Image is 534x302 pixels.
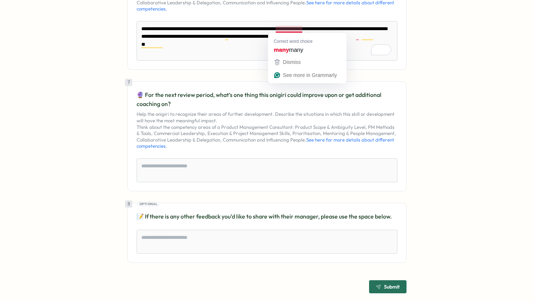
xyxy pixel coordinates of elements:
span: Optional [139,201,158,207]
p: 📝 If there is any other feedback you’d like to share with their manager, please use the space below. [137,212,397,221]
div: 7 [125,79,132,86]
p: Help the onigiri to recognize their areas of further development. Describe the situations in whic... [137,111,397,150]
span: Submit [384,284,400,289]
div: 8 [125,200,132,208]
a: See here for more details about different competencies. [137,137,394,149]
button: Submit [369,280,406,293]
p: 🔮 For the next review period, what’s one thing this onigiri could improve upon or get additional ... [137,90,397,109]
textarea: To enrich screen reader interactions, please activate Accessibility in Grammarly extension settings [137,21,397,61]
